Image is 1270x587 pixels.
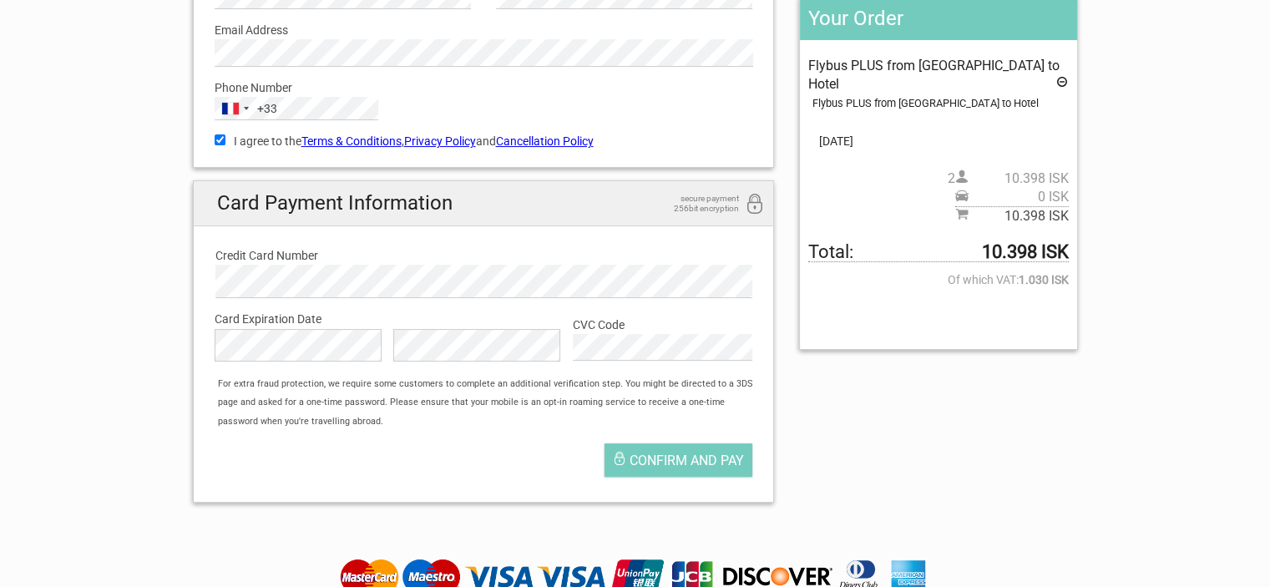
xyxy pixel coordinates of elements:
label: Card Expiration Date [215,310,753,328]
strong: 1.030 ISK [1019,271,1069,289]
span: Total to be paid [808,243,1068,262]
label: Credit Card Number [215,246,752,265]
span: Subtotal [955,206,1069,225]
button: Selected country [215,98,277,119]
i: 256bit encryption [745,194,765,216]
span: 2 person(s) [948,170,1069,188]
label: CVC Code [573,316,752,334]
span: Of which VAT: [808,271,1068,289]
label: I agree to the , and [215,132,753,150]
button: Confirm and pay [605,443,752,477]
div: +33 [257,99,277,118]
span: Pickup price [955,188,1069,206]
span: Confirm and pay [630,453,744,468]
label: Phone Number [215,78,753,97]
strong: 10.398 ISK [982,243,1069,261]
span: Flybus PLUS from [GEOGRAPHIC_DATA] to Hotel [808,58,1060,92]
span: [DATE] [808,132,1068,150]
label: Email Address [215,21,753,39]
div: For extra fraud protection, we require some customers to complete an additional verification step... [210,375,773,431]
span: 0 ISK [969,188,1069,206]
span: 10.398 ISK [969,170,1069,188]
span: secure payment 256bit encryption [655,194,739,214]
h2: Card Payment Information [194,181,774,225]
span: 10.398 ISK [969,207,1069,225]
a: Privacy Policy [404,134,476,148]
a: Terms & Conditions [301,134,402,148]
a: Cancellation Policy [496,134,594,148]
div: Flybus PLUS from [GEOGRAPHIC_DATA] to Hotel [812,94,1068,113]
